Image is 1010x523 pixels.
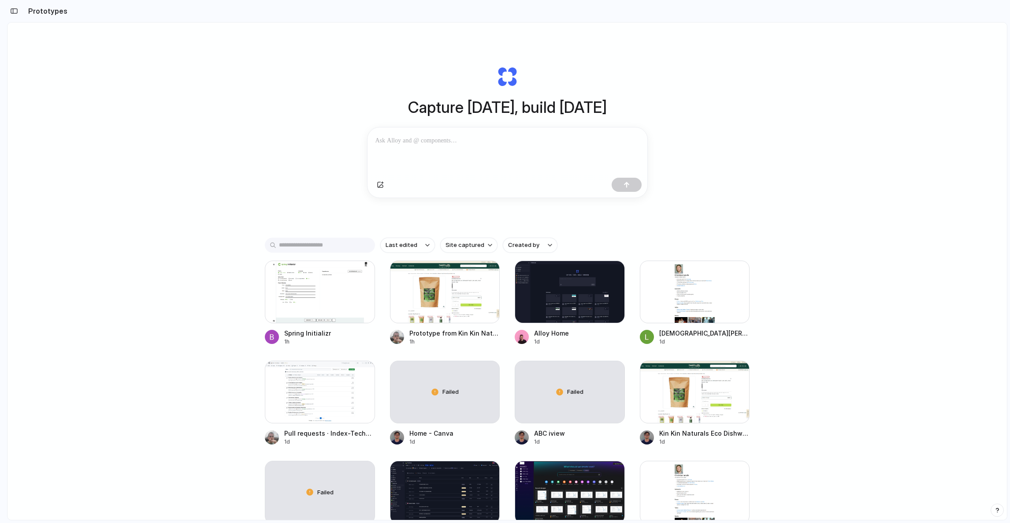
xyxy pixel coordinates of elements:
div: 1h [409,338,500,346]
div: Spring Initializr [284,329,331,338]
div: 1d [534,338,569,346]
span: Created by [508,241,539,250]
div: 1d [284,438,375,446]
h2: Prototypes [25,6,67,16]
button: Last edited [380,238,435,253]
button: Created by [503,238,557,253]
a: Spring InitializrSpring Initializr1h [265,261,375,346]
a: Pull requests · Index-Technologies/indexPull requests · Index-Technologies/index1d [265,361,375,446]
a: Christian Iacullo[DEMOGRAPHIC_DATA][PERSON_NAME]1d [640,261,750,346]
div: 1d [659,438,750,446]
div: ABC iview [534,429,565,438]
div: 1h [284,338,331,346]
span: Last edited [386,241,417,250]
a: FailedABC iview1d [515,361,625,446]
div: Pull requests · Index-Technologies/index [284,429,375,438]
span: Failed [567,388,583,396]
div: 1d [534,438,565,446]
a: FailedHome - Canva1d [390,361,500,446]
div: Kin Kin Naturals Eco Dishwash Powder Lime and [PERSON_NAME] 2.5kg | Healthylife [659,429,750,438]
div: 1d [659,338,750,346]
div: Alloy Home [534,329,569,338]
span: Site captured [446,241,484,250]
span: Failed [442,388,459,396]
div: Prototype from Kin Kin Naturals Eco Dishwash Powder Lime and [PERSON_NAME] 2.5kg | Healthylife [409,329,500,338]
div: 1d [409,438,453,446]
button: Site captured [440,238,498,253]
a: Prototype from Kin Kin Naturals Eco Dishwash Powder Lime and Lemon Myrtle 2.5kg | HealthylifeProt... [390,261,500,346]
a: Alloy HomeAlloy Home1d [515,261,625,346]
div: Home - Canva [409,429,453,438]
div: [DEMOGRAPHIC_DATA][PERSON_NAME] [659,329,750,338]
span: Failed [317,488,334,497]
h1: Capture [DATE], build [DATE] [408,96,607,119]
a: Kin Kin Naturals Eco Dishwash Powder Lime and Lemon Myrtle 2.5kg | HealthylifeKin Kin Naturals Ec... [640,361,750,446]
